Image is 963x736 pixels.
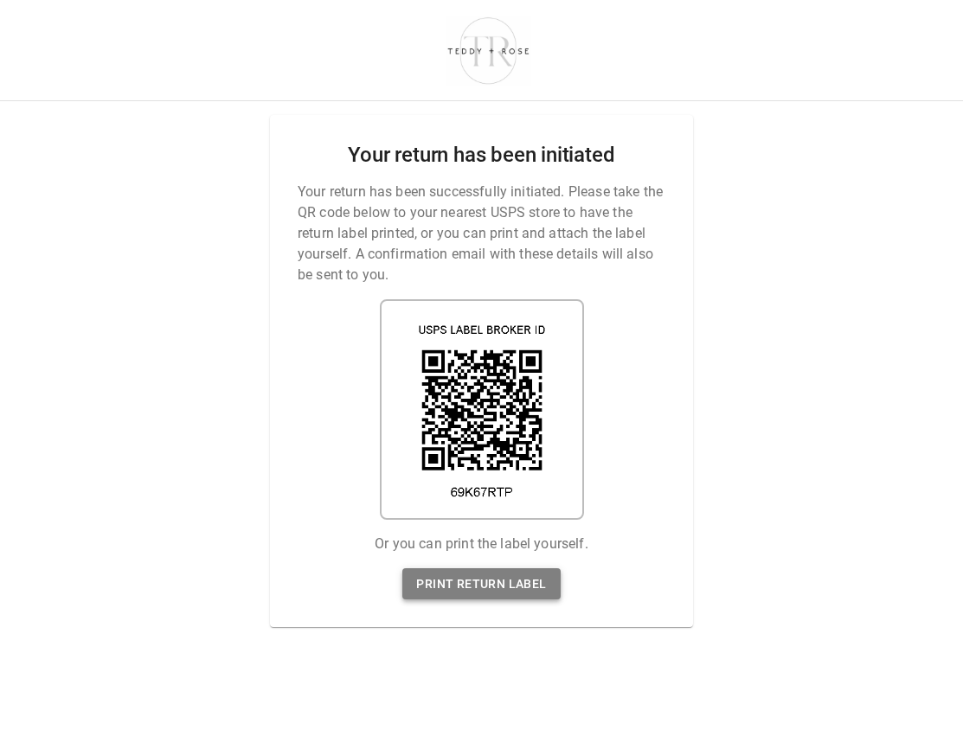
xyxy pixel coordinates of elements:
[380,299,584,520] img: shipping label qr code
[348,143,614,168] h2: Your return has been initiated
[402,568,560,600] a: Print return label
[375,534,587,554] p: Or you can print the label yourself.
[298,182,665,285] p: Your return has been successfully initiated. Please take the QR code below to your nearest USPS s...
[440,13,537,87] img: shop-teddyrose.myshopify.com-d93983e8-e25b-478f-b32e-9430bef33fdd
